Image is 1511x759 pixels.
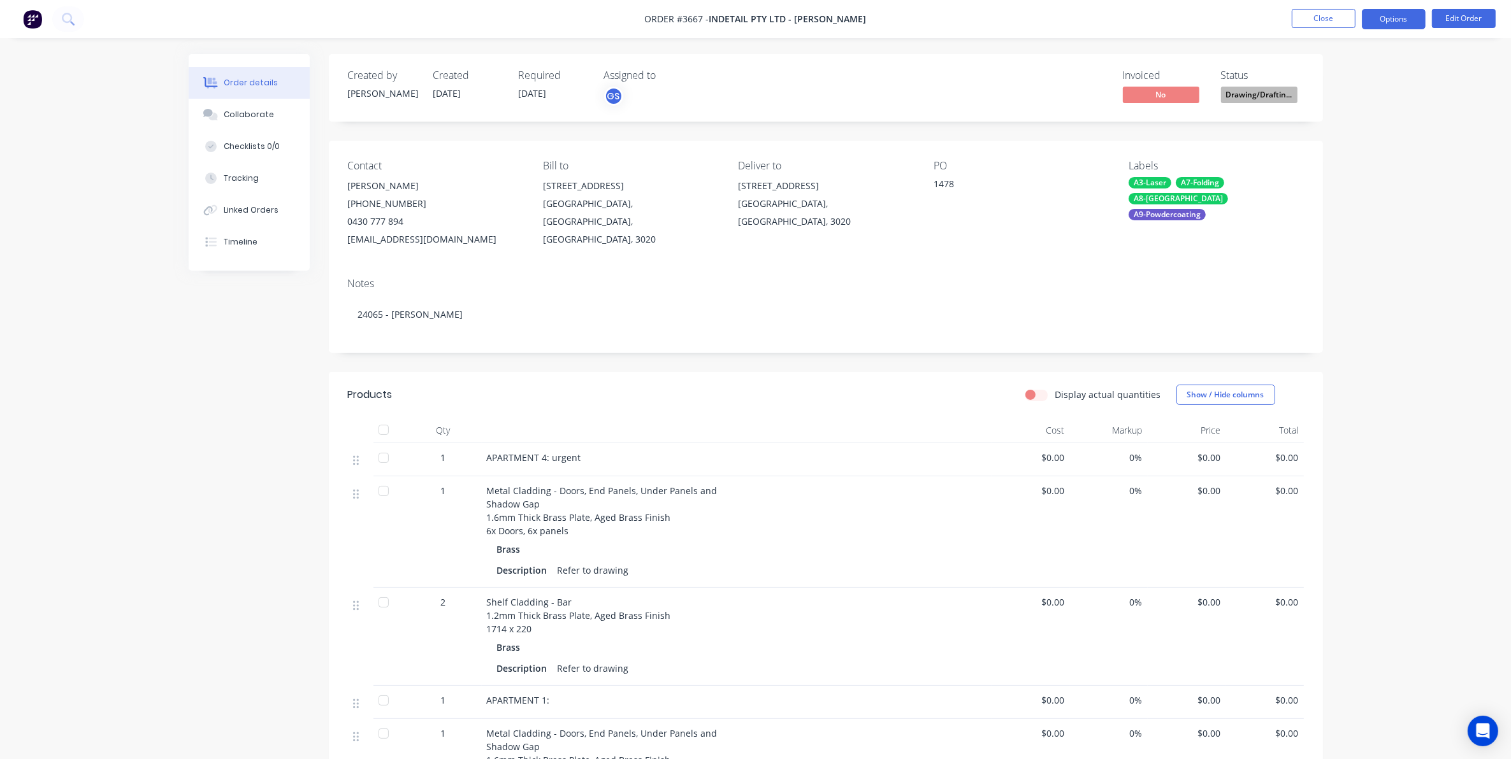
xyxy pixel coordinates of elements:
[1123,69,1206,82] div: Invoiced
[1153,693,1221,707] span: $0.00
[405,418,482,443] div: Qty
[1231,693,1299,707] span: $0.00
[189,67,310,99] button: Order details
[441,727,446,740] span: 1
[1055,388,1161,401] label: Display actual quantities
[224,173,259,184] div: Tracking
[1153,727,1221,740] span: $0.00
[1129,160,1303,172] div: Labels
[348,87,418,100] div: [PERSON_NAME]
[441,595,446,609] span: 2
[1221,87,1298,106] button: Drawing/Draftin...
[1074,693,1143,707] span: 0%
[934,160,1108,172] div: PO
[497,659,553,677] div: Description
[1231,727,1299,740] span: $0.00
[543,195,718,248] div: [GEOGRAPHIC_DATA], [GEOGRAPHIC_DATA], [GEOGRAPHIC_DATA], 3020
[543,177,718,248] div: [STREET_ADDRESS][GEOGRAPHIC_DATA], [GEOGRAPHIC_DATA], [GEOGRAPHIC_DATA], 3020
[738,160,913,172] div: Deliver to
[1231,451,1299,464] span: $0.00
[519,69,589,82] div: Required
[497,638,526,656] div: Brass
[1362,9,1426,29] button: Options
[1292,9,1356,28] button: Close
[1129,209,1206,220] div: A9-Powdercoating
[997,451,1065,464] span: $0.00
[348,177,523,195] div: [PERSON_NAME]
[645,13,709,25] span: Order #3667 -
[189,194,310,226] button: Linked Orders
[709,13,867,25] span: Indetail Pty Ltd - [PERSON_NAME]
[487,694,550,706] span: APARTMENT 1:
[1129,193,1228,204] div: A8-[GEOGRAPHIC_DATA]
[487,596,671,635] span: Shelf Cladding - Bar 1.2mm Thick Brass Plate, Aged Brass Finish 1714 x 220
[997,484,1065,497] span: $0.00
[1153,451,1221,464] span: $0.00
[1231,484,1299,497] span: $0.00
[553,659,634,677] div: Refer to drawing
[433,69,503,82] div: Created
[189,99,310,131] button: Collaborate
[1153,484,1221,497] span: $0.00
[441,693,446,707] span: 1
[348,295,1304,334] div: 24065 - [PERSON_NAME]
[1069,418,1148,443] div: Markup
[348,278,1304,290] div: Notes
[1221,87,1298,103] span: Drawing/Draftin...
[224,141,280,152] div: Checklists 0/0
[1123,87,1199,103] span: No
[224,77,278,89] div: Order details
[997,693,1065,707] span: $0.00
[604,69,732,82] div: Assigned to
[348,231,523,248] div: [EMAIL_ADDRESS][DOMAIN_NAME]
[543,177,718,195] div: [STREET_ADDRESS]
[1074,484,1143,497] span: 0%
[224,236,257,248] div: Timeline
[189,162,310,194] button: Tracking
[738,195,913,231] div: [GEOGRAPHIC_DATA], [GEOGRAPHIC_DATA], 3020
[348,177,523,248] div: [PERSON_NAME][PHONE_NUMBER]0430 777 894[EMAIL_ADDRESS][DOMAIN_NAME]
[1074,451,1143,464] span: 0%
[997,595,1065,609] span: $0.00
[1468,716,1498,746] div: Open Intercom Messenger
[1221,69,1304,82] div: Status
[189,131,310,162] button: Checklists 0/0
[738,177,913,195] div: [STREET_ADDRESS]
[1225,418,1304,443] div: Total
[1231,595,1299,609] span: $0.00
[1176,385,1275,405] button: Show / Hide columns
[992,418,1070,443] div: Cost
[997,727,1065,740] span: $0.00
[497,561,553,579] div: Description
[348,69,418,82] div: Created by
[189,226,310,258] button: Timeline
[348,213,523,231] div: 0430 777 894
[348,387,393,402] div: Products
[553,561,634,579] div: Refer to drawing
[23,10,42,29] img: Factory
[543,160,718,172] div: Bill to
[348,160,523,172] div: Contact
[224,204,278,216] div: Linked Orders
[433,87,461,99] span: [DATE]
[1074,727,1143,740] span: 0%
[487,485,718,537] span: Metal Cladding - Doors, End Panels, Under Panels and Shadow Gap 1.6mm Thick Brass Plate, Aged Bra...
[1176,177,1224,188] div: A7-Folding
[487,451,581,464] span: APARTMENT 4: urgent
[1074,595,1143,609] span: 0%
[1432,9,1496,28] button: Edit Order
[934,177,1093,195] div: 1478
[441,484,446,497] span: 1
[224,109,274,120] div: Collaborate
[1129,177,1171,188] div: A3-Laser
[604,87,623,106] button: GS
[519,87,547,99] span: [DATE]
[1148,418,1226,443] div: Price
[497,540,526,558] div: Brass
[1153,595,1221,609] span: $0.00
[441,451,446,464] span: 1
[348,195,523,213] div: [PHONE_NUMBER]
[738,177,913,231] div: [STREET_ADDRESS][GEOGRAPHIC_DATA], [GEOGRAPHIC_DATA], 3020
